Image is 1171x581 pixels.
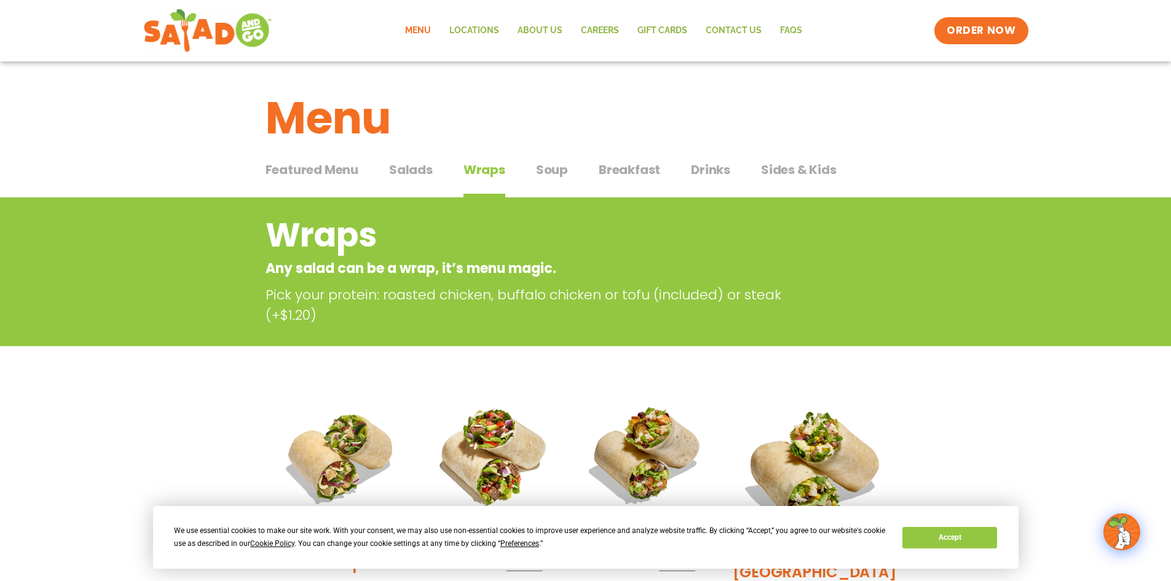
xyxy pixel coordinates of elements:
[599,160,660,179] span: Breakfast
[771,17,811,45] a: FAQs
[266,160,358,179] span: Featured Menu
[266,156,906,198] div: Tabbed content
[508,17,572,45] a: About Us
[143,6,273,55] img: new-SAG-logo-768×292
[389,160,433,179] span: Salads
[902,527,997,548] button: Accept
[580,388,714,522] img: Product photo for Roasted Autumn Wrap
[427,388,561,522] img: Product photo for Fajita Wrap
[463,160,505,179] span: Wraps
[174,524,888,550] div: We use essential cookies to make our site work. With your consent, we may also use non-essential ...
[266,210,807,260] h2: Wraps
[691,160,730,179] span: Drinks
[572,17,628,45] a: Careers
[947,23,1015,38] span: ORDER NOW
[250,539,294,548] span: Cookie Policy
[396,17,811,45] nav: Menu
[440,17,508,45] a: Locations
[536,160,568,179] span: Soup
[761,160,837,179] span: Sides & Kids
[1105,515,1139,549] img: wpChatIcon
[500,539,539,548] span: Preferences
[396,17,440,45] a: Menu
[934,17,1028,44] a: ORDER NOW
[696,17,771,45] a: Contact Us
[266,285,813,325] p: Pick your protein: roasted chicken, buffalo chicken or tofu (included) or steak (+$1.20)
[266,85,906,151] h1: Menu
[275,388,409,522] img: Product photo for Tuscan Summer Wrap
[266,258,807,279] p: Any salad can be a wrap, it’s menu magic.
[153,506,1019,569] div: Cookie Consent Prompt
[628,17,696,45] a: GIFT CARDS
[733,388,897,552] img: Product photo for BBQ Ranch Wrap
